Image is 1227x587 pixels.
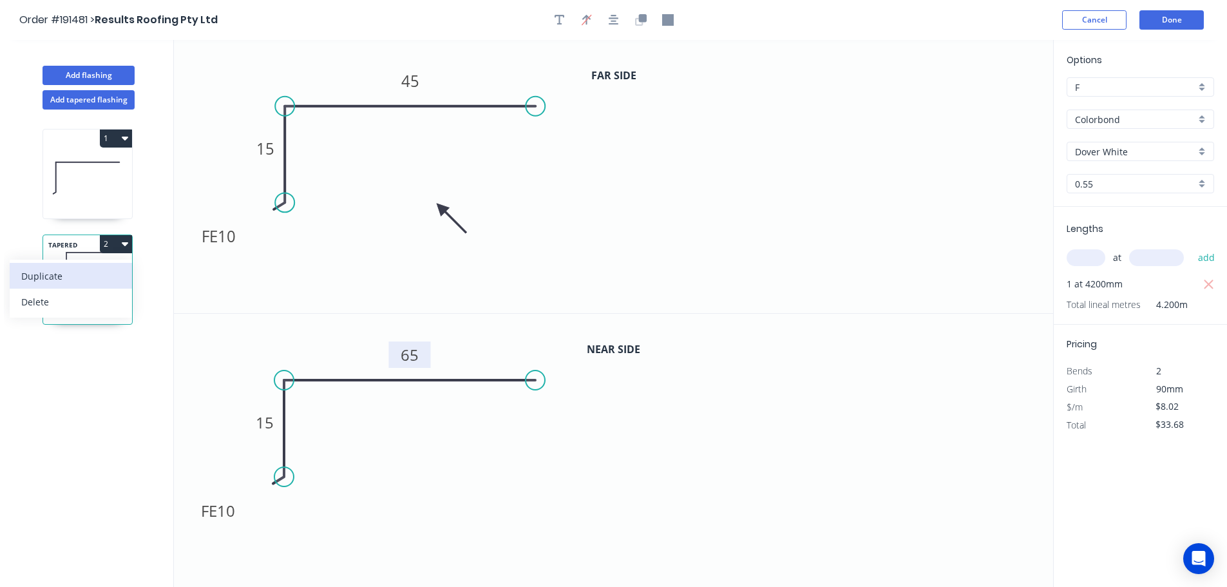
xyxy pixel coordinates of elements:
[1156,365,1161,377] span: 2
[217,500,235,521] tspan: 10
[43,66,135,85] button: Add flashing
[1067,419,1086,431] span: Total
[1067,275,1123,293] span: 1 at 4200mm
[1067,401,1083,413] span: $/m
[256,412,274,433] tspan: 15
[100,130,132,148] button: 1
[202,226,218,247] tspan: FE
[1192,247,1222,269] button: add
[401,344,419,365] tspan: 65
[10,289,132,314] button: Delete
[201,500,217,521] tspan: FE
[1141,296,1188,314] span: 4.200m
[21,293,120,311] div: Delete
[19,12,95,27] span: Order #191481 >
[1067,53,1102,66] span: Options
[1067,365,1092,377] span: Bends
[1062,10,1127,30] button: Cancel
[1075,81,1195,94] input: Price level
[1113,249,1121,267] span: at
[100,235,132,253] button: 2
[43,90,135,110] button: Add tapered flashing
[1075,113,1195,126] input: Material
[21,267,120,285] div: Duplicate
[401,70,419,91] tspan: 45
[1067,296,1141,314] span: Total lineal metres
[95,12,218,27] span: Results Roofing Pty Ltd
[10,263,132,289] button: Duplicate
[256,138,274,159] tspan: 15
[1075,177,1195,191] input: Thickness
[1067,383,1087,395] span: Girth
[1067,338,1097,351] span: Pricing
[1075,145,1195,159] input: Colour
[174,40,1053,313] svg: 0
[1067,222,1103,235] span: Lengths
[1183,543,1214,574] div: Open Intercom Messenger
[1139,10,1204,30] button: Done
[218,226,236,247] tspan: 10
[1156,383,1183,395] span: 90mm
